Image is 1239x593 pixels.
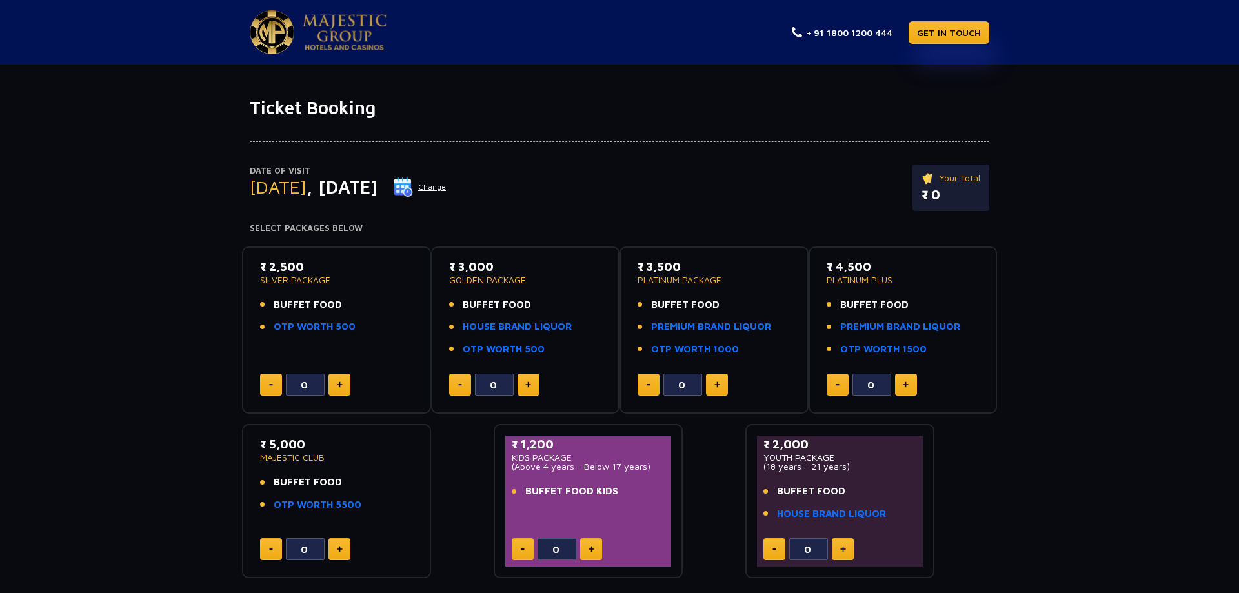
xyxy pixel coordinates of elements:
[269,548,273,550] img: minus
[250,97,989,119] h1: Ticket Booking
[840,342,927,357] a: OTP WORTH 1500
[260,436,413,453] p: ₹ 5,000
[827,258,980,276] p: ₹ 4,500
[638,258,791,276] p: ₹ 3,500
[777,484,845,499] span: BUFFET FOOD
[393,177,447,197] button: Change
[463,342,545,357] a: OTP WORTH 500
[274,319,356,334] a: OTP WORTH 500
[651,297,720,312] span: BUFFET FOOD
[840,319,960,334] a: PREMIUM BRAND LIQUOR
[274,297,342,312] span: BUFFET FOOD
[827,276,980,285] p: PLATINUM PLUS
[274,498,361,512] a: OTP WORTH 5500
[521,548,525,550] img: minus
[512,436,665,453] p: ₹ 1,200
[269,384,273,386] img: minus
[840,546,846,552] img: plus
[260,276,413,285] p: SILVER PACKAGE
[836,384,840,386] img: minus
[589,546,594,552] img: plus
[525,381,531,388] img: plus
[763,453,916,462] p: YOUTH PACKAGE
[763,462,916,471] p: (18 years - 21 years)
[651,319,771,334] a: PREMIUM BRAND LIQUOR
[260,453,413,462] p: MAJESTIC CLUB
[449,258,602,276] p: ₹ 3,000
[250,176,307,197] span: [DATE]
[525,484,618,499] span: BUFFET FOOD KIDS
[337,381,343,388] img: plus
[903,381,909,388] img: plus
[337,546,343,552] img: plus
[250,223,989,234] h4: Select Packages Below
[250,10,294,54] img: Majestic Pride
[922,171,935,185] img: ticket
[250,165,447,177] p: Date of Visit
[463,297,531,312] span: BUFFET FOOD
[449,276,602,285] p: GOLDEN PACKAGE
[922,171,980,185] p: Your Total
[792,26,892,39] a: + 91 1800 1200 444
[260,258,413,276] p: ₹ 2,500
[922,185,980,205] p: ₹ 0
[512,453,665,462] p: KIDS PACKAGE
[274,475,342,490] span: BUFFET FOOD
[307,176,378,197] span: , [DATE]
[772,548,776,550] img: minus
[638,276,791,285] p: PLATINUM PACKAGE
[840,297,909,312] span: BUFFET FOOD
[909,21,989,44] a: GET IN TOUCH
[647,384,650,386] img: minus
[458,384,462,386] img: minus
[763,436,916,453] p: ₹ 2,000
[714,381,720,388] img: plus
[303,14,387,50] img: Majestic Pride
[651,342,739,357] a: OTP WORTH 1000
[512,462,665,471] p: (Above 4 years - Below 17 years)
[777,507,886,521] a: HOUSE BRAND LIQUOR
[463,319,572,334] a: HOUSE BRAND LIQUOR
